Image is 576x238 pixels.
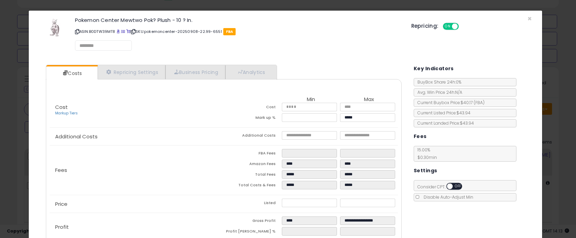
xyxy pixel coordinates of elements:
[224,227,282,238] td: Profit [PERSON_NAME] %
[414,154,437,160] span: $0.30 min
[165,65,225,79] a: Business Pricing
[224,199,282,209] td: Listed
[224,131,282,142] td: Additional Costs
[116,29,120,34] a: BuyBox page
[50,201,224,207] p: Price
[414,132,427,141] h5: Fees
[414,89,462,95] span: Avg. Win Price 24h: N/A
[414,100,485,105] span: Current Buybox Price:
[461,100,485,105] span: $40.17
[50,134,224,139] p: Additional Costs
[420,194,473,200] span: Disable Auto-Adjust Min
[411,23,439,29] h5: Repricing:
[527,14,532,24] span: ×
[224,216,282,227] td: Gross Profit
[414,64,454,73] h5: Key Indicators
[98,65,165,79] a: Repricing Settings
[126,29,130,34] a: Your listing only
[443,24,452,29] span: ON
[224,149,282,160] td: FBA Fees
[50,104,224,116] p: Cost
[224,160,282,170] td: Amazon Fees
[282,97,340,103] th: Min
[414,79,461,85] span: BuyBox Share 24h: 0%
[414,184,471,190] span: Consider CPT:
[224,103,282,113] td: Cost
[414,147,437,160] span: 15.00 %
[453,184,464,189] span: OFF
[224,181,282,191] td: Total Costs & Fees
[414,110,471,116] span: Current Listed Price: $43.94
[46,66,97,80] a: Costs
[225,65,276,79] a: Analytics
[224,170,282,181] td: Total Fees
[414,166,437,175] h5: Settings
[121,29,125,34] a: All offer listings
[55,111,78,116] a: Markup Tiers
[44,17,65,38] img: 311cQsZNcxL._SL60_.jpg
[414,120,474,126] span: Current Landed Price: $43.94
[458,24,468,29] span: OFF
[75,17,401,23] h3: Pokemon Center Mewtwo Pok? Plush - 10 ? In.
[50,224,224,230] p: Profit
[474,100,485,105] span: ( FBA )
[223,28,236,35] span: FBA
[224,113,282,124] td: Mark up %
[75,26,401,37] p: ASIN: B0DTW39MT8 | SKU: pokemoncenter-20250908-22.99-6551
[340,97,398,103] th: Max
[50,167,224,173] p: Fees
